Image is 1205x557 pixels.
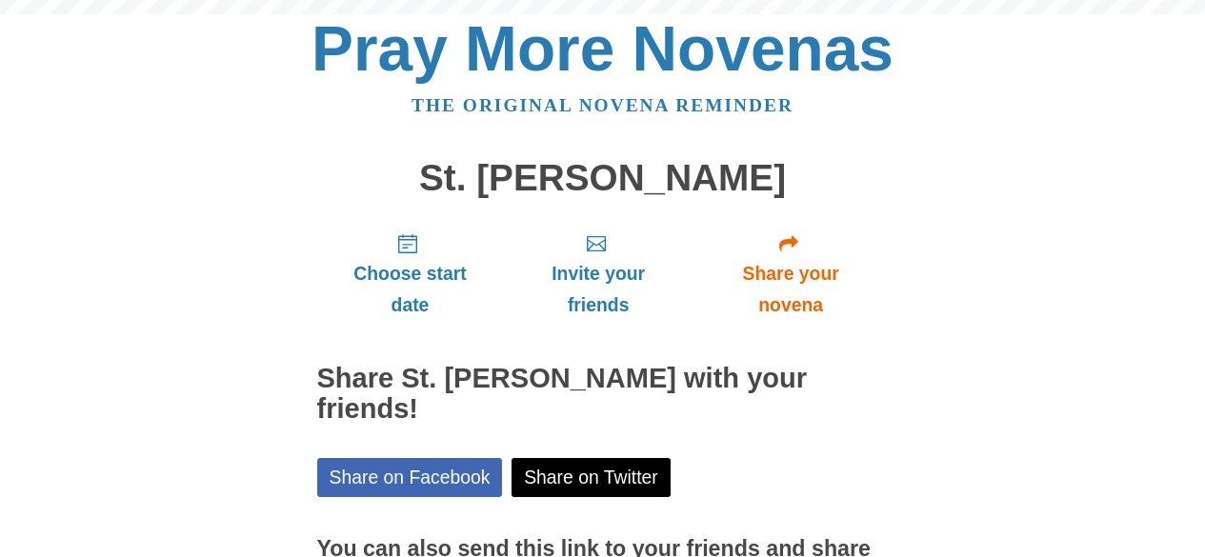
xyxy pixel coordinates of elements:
a: Choose start date [317,217,504,330]
h2: Share St. [PERSON_NAME] with your friends! [317,364,889,425]
a: Share your novena [693,217,889,330]
a: The original novena reminder [412,95,793,115]
a: Invite your friends [503,217,693,330]
a: Pray More Novenas [311,13,894,84]
span: Invite your friends [522,258,673,321]
span: Share your novena [713,258,870,321]
a: Share on Facebook [317,458,503,497]
span: Choose start date [336,258,485,321]
a: Share on Twitter [512,458,671,497]
h1: St. [PERSON_NAME] [317,158,889,199]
